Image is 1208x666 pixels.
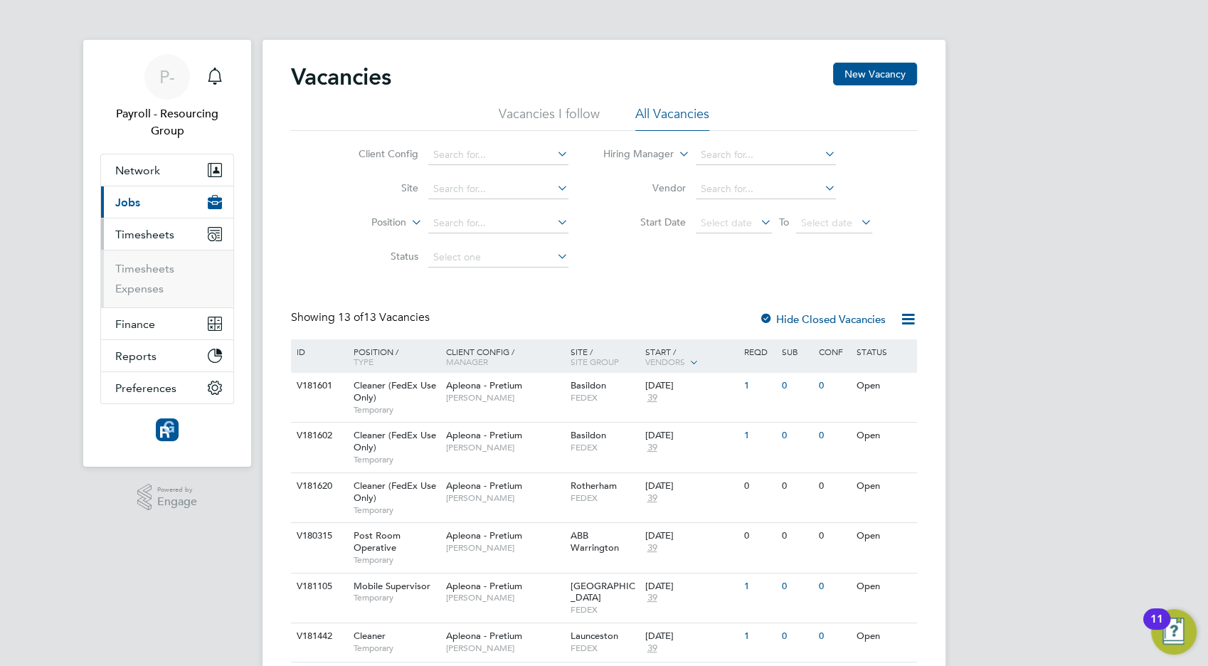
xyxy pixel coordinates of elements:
[645,430,737,442] div: [DATE]
[815,339,852,364] div: Conf
[293,523,343,549] div: V180315
[115,164,160,177] span: Network
[100,54,234,139] a: P-Payroll - Resourcing Group
[635,105,709,131] li: All Vacancies
[446,429,522,441] span: Apleona - Pretium
[815,523,852,549] div: 0
[815,473,852,499] div: 0
[446,580,522,592] span: Apleona - Pretium
[443,339,567,374] div: Client Config /
[645,592,659,604] span: 39
[778,573,815,600] div: 0
[354,454,439,465] span: Temporary
[815,573,852,600] div: 0
[759,312,886,326] label: Hide Closed Vacancies
[101,340,233,371] button: Reports
[833,63,917,85] button: New Vacancy
[778,339,815,364] div: Sub
[101,372,233,403] button: Preferences
[853,573,915,600] div: Open
[645,630,737,643] div: [DATE]
[645,492,659,504] span: 39
[571,630,618,642] span: Launceston
[354,504,439,516] span: Temporary
[604,216,686,228] label: Start Date
[853,423,915,449] div: Open
[354,379,436,403] span: Cleaner (FedEx Use Only)
[354,404,439,416] span: Temporary
[645,356,684,367] span: Vendors
[101,218,233,250] button: Timesheets
[100,105,234,139] span: Payroll - Resourcing Group
[446,492,563,504] span: [PERSON_NAME]
[571,392,638,403] span: FEDEX
[293,623,343,650] div: V181442
[571,529,619,554] span: ABB Warrington
[645,480,737,492] div: [DATE]
[157,496,197,508] span: Engage
[428,248,568,268] input: Select one
[115,349,157,363] span: Reports
[354,630,386,642] span: Cleaner
[571,604,638,615] span: FEDEX
[567,339,642,374] div: Site /
[853,523,915,549] div: Open
[156,418,179,441] img: resourcinggroup-logo-retina.png
[293,573,343,600] div: V181105
[354,480,436,504] span: Cleaner (FedEx Use Only)
[157,484,197,496] span: Powered by
[293,339,343,364] div: ID
[801,216,852,229] span: Select date
[343,339,443,374] div: Position /
[446,442,563,453] span: [PERSON_NAME]
[354,356,373,367] span: Type
[101,250,233,307] div: Timesheets
[571,356,619,367] span: Site Group
[645,530,737,542] div: [DATE]
[778,623,815,650] div: 0
[446,542,563,554] span: [PERSON_NAME]
[853,473,915,499] div: Open
[101,186,233,218] button: Jobs
[115,317,155,331] span: Finance
[293,373,343,399] div: V181601
[446,630,522,642] span: Apleona - Pretium
[115,262,174,275] a: Timesheets
[338,310,364,324] span: 13 of
[853,373,915,399] div: Open
[853,339,915,364] div: Status
[337,181,418,194] label: Site
[137,484,198,511] a: Powered byEngage
[446,643,563,654] span: [PERSON_NAME]
[696,179,836,199] input: Search for...
[741,423,778,449] div: 1
[293,423,343,449] div: V181602
[641,339,741,375] div: Start /
[446,480,522,492] span: Apleona - Pretium
[338,310,430,324] span: 13 Vacancies
[701,216,752,229] span: Select date
[337,147,418,160] label: Client Config
[853,623,915,650] div: Open
[696,145,836,165] input: Search for...
[645,643,659,655] span: 39
[645,442,659,454] span: 39
[778,473,815,499] div: 0
[815,623,852,650] div: 0
[446,392,563,403] span: [PERSON_NAME]
[100,418,234,441] a: Go to home page
[775,213,793,231] span: To
[293,473,343,499] div: V181620
[741,623,778,650] div: 1
[337,250,418,263] label: Status
[815,423,852,449] div: 0
[354,643,439,654] span: Temporary
[428,179,568,199] input: Search for...
[83,40,251,467] nav: Main navigation
[592,147,674,162] label: Hiring Manager
[446,379,522,391] span: Apleona - Pretium
[571,643,638,654] span: FEDEX
[645,380,737,392] div: [DATE]
[571,480,617,492] span: Rotherham
[115,228,174,241] span: Timesheets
